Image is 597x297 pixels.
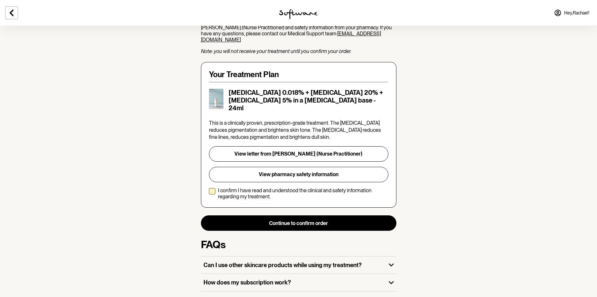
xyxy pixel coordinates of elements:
[204,279,384,286] h3: How does my subscription work?
[550,5,593,21] a: Hey,Rachael!
[209,89,223,109] img: cktujw8de00003e5xr50tsoyf.jpg
[209,146,388,162] button: View letter from [PERSON_NAME] (Nurse Practitioner)
[201,274,396,291] button: How does my subscription work?
[564,10,589,16] span: Hey, Rachael !
[229,89,388,112] h5: [MEDICAL_DATA] 0.018% + [MEDICAL_DATA] 20% + [MEDICAL_DATA] 5% in a [MEDICAL_DATA] base - 24ml
[209,120,381,140] span: This is a clinically proven, prescription-grade treatment. The [MEDICAL_DATA] reduces pigmentatio...
[201,215,396,231] button: Continue to confirm order
[201,256,396,274] button: Can I use other skincare products while using my treatment?
[201,239,396,251] h3: FAQs
[218,187,388,200] p: I confirm I have read and understood the clinical and safety information regarding my treatment.
[209,167,388,182] button: View pharmacy safety information
[279,9,318,19] img: software logo
[204,262,384,269] h3: Can I use other skincare products while using my treatment?
[201,18,396,43] p: Before confirming your order, please review your treatment plan, the letter from [PERSON_NAME] (N...
[201,31,381,43] a: [EMAIL_ADDRESS][DOMAIN_NAME]
[209,70,388,79] h4: Your Treatment Plan
[201,48,396,54] p: Note: you will not receive your treatment until you confirm your order.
